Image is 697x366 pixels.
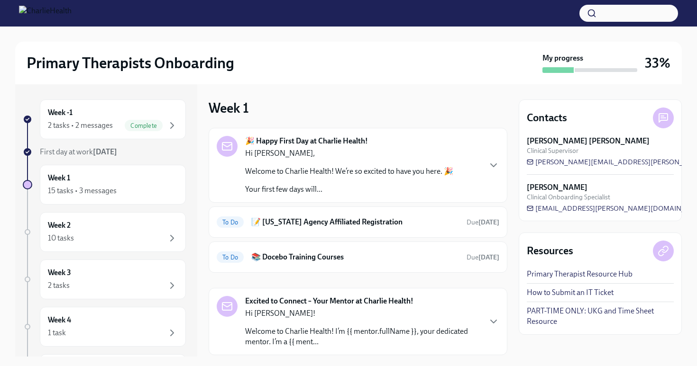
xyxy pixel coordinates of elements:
[217,250,499,265] a: To Do📚 Docebo Training CoursesDue[DATE]
[245,326,480,347] p: Welcome to Charlie Health! I’m {{ mentor.fullName }}, your dedicated mentor. I’m a {{ ment...
[467,218,499,226] span: Due
[245,166,453,177] p: Welcome to Charlie Health! We’re so excited to have you here. 🎉
[48,328,66,338] div: 1 task
[209,99,249,116] h3: Week 1
[23,147,186,157] a: First day at work[DATE]
[527,269,633,279] a: Primary Therapist Resource Hub
[217,254,244,261] span: To Do
[245,136,368,146] strong: 🎉 Happy First Day at Charlie Health!
[467,253,499,262] span: August 26th, 2025 09:00
[527,306,674,327] a: PART-TIME ONLY: UKG and Time Sheet Resource
[48,268,71,278] h6: Week 3
[645,54,670,71] h3: 33%
[19,6,72,21] img: CharlieHealth
[48,173,70,183] h6: Week 1
[48,220,71,231] h6: Week 2
[23,259,186,299] a: Week 32 tasks
[48,120,113,131] div: 2 tasks • 2 messages
[217,214,499,230] a: To Do📝 [US_STATE] Agency Affiliated RegistrationDue[DATE]
[245,308,480,319] p: Hi [PERSON_NAME]!
[527,136,650,146] strong: [PERSON_NAME] [PERSON_NAME]
[467,253,499,261] span: Due
[467,218,499,227] span: August 18th, 2025 09:00
[23,99,186,139] a: Week -12 tasks • 2 messagesComplete
[125,122,163,129] span: Complete
[48,315,71,325] h6: Week 4
[542,53,583,63] strong: My progress
[245,296,413,306] strong: Excited to Connect – Your Mentor at Charlie Health!
[251,217,459,227] h6: 📝 [US_STATE] Agency Affiliated Registration
[245,148,453,159] p: Hi [PERSON_NAME],
[478,218,499,226] strong: [DATE]
[40,147,117,156] span: First day at work
[48,186,117,196] div: 15 tasks • 3 messages
[48,280,70,291] div: 2 tasks
[217,219,244,226] span: To Do
[245,184,453,195] p: Your first few days will...
[93,147,117,156] strong: [DATE]
[251,252,459,262] h6: 📚 Docebo Training Courses
[48,233,74,243] div: 10 tasks
[527,182,587,193] strong: [PERSON_NAME]
[527,287,614,298] a: How to Submit an IT Ticket
[23,165,186,205] a: Week 115 tasks • 3 messages
[527,193,610,202] span: Clinical Onboarding Specialist
[48,107,73,118] h6: Week -1
[23,307,186,347] a: Week 41 task
[23,212,186,252] a: Week 210 tasks
[478,253,499,261] strong: [DATE]
[27,54,234,72] h2: Primary Therapists Onboarding
[527,111,567,125] h4: Contacts
[527,244,573,258] h4: Resources
[527,146,578,155] span: Clinical Supervisor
